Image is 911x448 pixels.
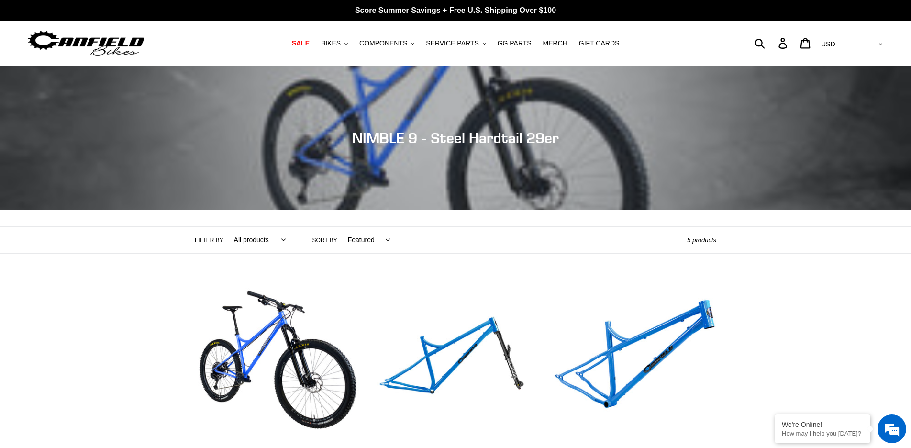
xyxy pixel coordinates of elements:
[543,39,567,47] span: MERCH
[312,236,337,245] label: Sort by
[316,37,353,50] button: BIKES
[321,39,341,47] span: BIKES
[498,39,532,47] span: GG PARTS
[355,37,419,50] button: COMPONENTS
[26,28,146,58] img: Canfield Bikes
[359,39,407,47] span: COMPONENTS
[195,236,223,245] label: Filter by
[493,37,536,50] a: GG PARTS
[782,430,863,437] p: How may I help you today?
[421,37,490,50] button: SERVICE PARTS
[292,39,310,47] span: SALE
[352,129,559,146] span: NIMBLE 9 - Steel Hardtail 29er
[574,37,624,50] a: GIFT CARDS
[426,39,478,47] span: SERVICE PARTS
[782,421,863,428] div: We're Online!
[538,37,572,50] a: MERCH
[760,33,784,54] input: Search
[687,236,716,244] span: 5 products
[287,37,314,50] a: SALE
[579,39,620,47] span: GIFT CARDS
